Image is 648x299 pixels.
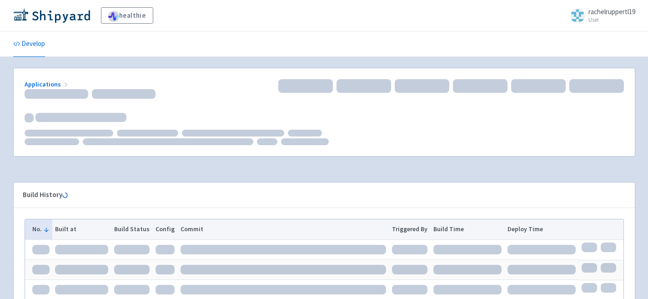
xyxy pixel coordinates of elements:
[101,7,153,24] a: healthie
[588,7,635,16] span: rachelruppertl19
[25,80,70,88] a: Applications
[565,8,635,23] a: rachelruppertl19 User
[23,190,611,200] div: Build History
[13,31,45,57] a: Develop
[152,219,177,239] th: Config
[588,17,635,23] small: User
[52,219,111,239] th: Built at
[431,219,505,239] th: Build Time
[32,224,50,234] button: No.
[504,219,578,239] th: Deploy Time
[111,219,153,239] th: Build Status
[13,8,90,23] img: Shipyard logo
[177,219,389,239] th: Commit
[389,219,431,239] th: Triggered By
